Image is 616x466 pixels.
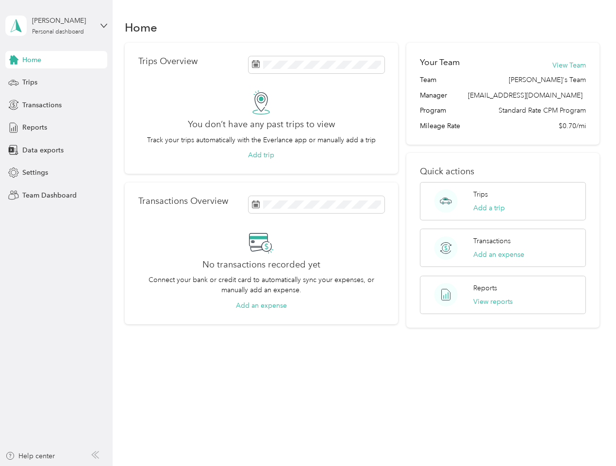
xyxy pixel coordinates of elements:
p: Connect your bank or credit card to automatically sync your expenses, or manually add an expense. [138,275,384,295]
button: Help center [5,451,55,461]
span: Settings [22,167,48,178]
p: Trips [473,189,488,200]
button: View Team [552,60,586,70]
div: Personal dashboard [32,29,84,35]
span: Transactions [22,100,62,110]
h2: Your Team [420,56,460,68]
span: Reports [22,122,47,133]
span: Team Dashboard [22,190,77,200]
h2: No transactions recorded yet [202,260,320,270]
button: Add an expense [473,250,524,260]
p: Trips Overview [138,56,198,67]
span: Data exports [22,145,64,155]
button: Add a trip [473,203,505,213]
span: [EMAIL_ADDRESS][DOMAIN_NAME] [468,91,583,100]
span: Mileage Rate [420,121,460,131]
span: Program [420,105,446,116]
button: Add trip [248,150,274,160]
div: [PERSON_NAME] [32,16,93,26]
span: Manager [420,90,447,100]
p: Transactions [473,236,511,246]
span: Standard Rate CPM Program [499,105,586,116]
span: Team [420,75,436,85]
button: View reports [473,297,513,307]
h1: Home [125,22,157,33]
h2: You don’t have any past trips to view [188,119,335,130]
p: Transactions Overview [138,196,228,206]
span: Trips [22,77,37,87]
button: Add an expense [236,300,287,311]
p: Track your trips automatically with the Everlance app or manually add a trip [147,135,376,145]
p: Quick actions [420,166,585,177]
span: [PERSON_NAME]'s Team [509,75,586,85]
span: $0.70/mi [559,121,586,131]
p: Reports [473,283,497,293]
span: Home [22,55,41,65]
